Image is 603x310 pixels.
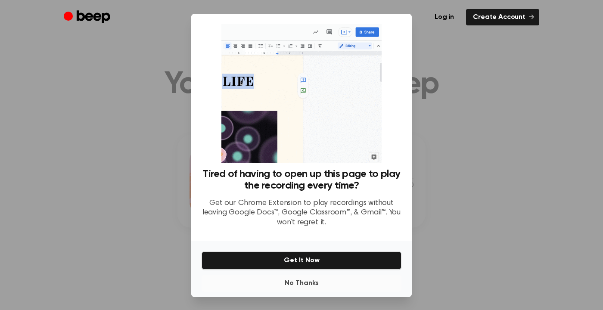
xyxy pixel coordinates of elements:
p: Get our Chrome Extension to play recordings without leaving Google Docs™, Google Classroom™, & Gm... [202,198,401,228]
button: Get It Now [202,251,401,270]
h3: Tired of having to open up this page to play the recording every time? [202,168,401,192]
a: Beep [64,9,112,26]
a: Log in [428,9,461,25]
img: Beep extension in action [221,24,381,163]
a: Create Account [466,9,539,25]
button: No Thanks [202,275,401,292]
